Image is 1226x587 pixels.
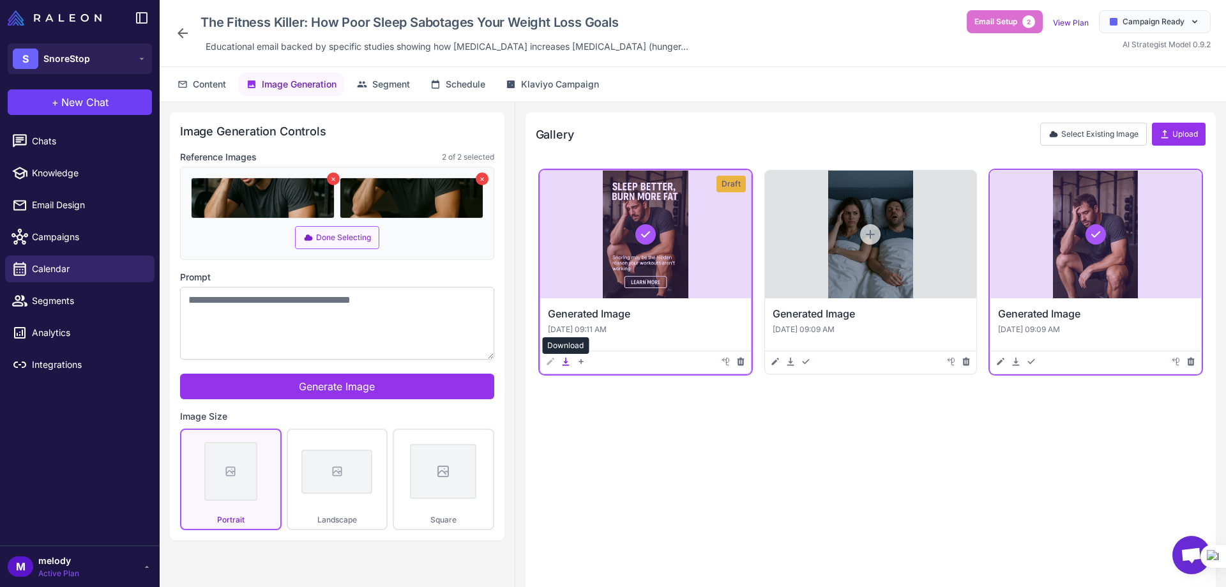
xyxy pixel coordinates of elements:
button: Generate Image [180,374,494,399]
div: Click to edit description [201,37,693,56]
a: Analytics [5,319,155,346]
span: Email Setup [974,16,1017,27]
a: View Plan [1053,18,1089,27]
button: Segment [349,72,418,96]
p: [DATE] 09:09 AM [998,324,1193,335]
span: Download [542,337,589,354]
button: +New Chat [8,89,152,115]
button: Done Selecting [295,226,379,249]
button: × [327,172,340,185]
span: melody [38,554,79,568]
span: Segment [372,77,410,91]
label: Image Size [180,409,494,423]
p: [DATE] 09:11 AM [548,324,743,335]
button: Square [393,429,494,530]
span: Calendar [32,262,144,276]
a: Campaigns [5,224,155,250]
span: Content [193,77,226,91]
a: Email Design [5,192,155,218]
button: Download [561,356,571,367]
a: Segments [5,287,155,314]
span: New Chat [61,95,109,110]
h3: Generated Image [548,306,743,321]
span: AI Strategist Model 0.9.2 [1123,40,1211,49]
span: Active Plan [38,568,79,579]
span: Integrations [32,358,144,372]
div: Click to edit campaign name [195,10,693,34]
span: Square [430,515,457,524]
span: 2 [1022,15,1035,28]
span: Educational email backed by specific studies showing how [MEDICAL_DATA] increases [MEDICAL_DATA] ... [206,40,688,54]
button: Schedule [423,72,493,96]
span: Campaigns [32,230,144,244]
span: Chats [32,134,144,148]
label: Reference Images [180,150,257,164]
span: Generate Image [299,380,375,393]
a: Chats [5,128,155,155]
a: Calendar [5,255,155,282]
img: Reference image [191,178,335,218]
a: Integrations [5,351,155,378]
span: 2 of 2 selected [442,151,494,163]
span: Knowledge [32,166,144,180]
button: SSnoreStop [8,43,152,74]
button: Upload [1152,123,1206,146]
span: Analytics [32,326,144,340]
div: Open chat [1172,536,1211,574]
img: Raleon Logo [8,10,102,26]
h2: Image Generation Controls [180,123,494,140]
span: Schedule [446,77,485,91]
span: Email Design [32,198,144,212]
button: Email Setup2 [967,10,1043,33]
button: Select Existing Image [1040,123,1147,146]
span: Campaign Ready [1123,16,1184,27]
button: × [476,172,488,185]
label: Prompt [180,270,494,284]
h3: Generated Image [998,306,1193,321]
span: Landscape [317,515,357,524]
img: Reference image [340,178,483,218]
h2: Gallery [536,126,574,143]
a: Knowledge [5,160,155,187]
span: + [52,95,59,110]
span: Segments [32,294,144,308]
button: Content [170,72,234,96]
h3: Generated Image [773,306,968,321]
button: Image Generation [239,72,344,96]
button: Klaviyo Campaign [498,72,607,96]
div: M [8,556,33,577]
button: Landscape [287,429,388,530]
button: Portrait [180,429,282,530]
p: [DATE] 09:09 AM [773,324,968,335]
span: Klaviyo Campaign [521,77,599,91]
a: Raleon Logo [8,10,107,26]
span: Portrait [217,515,245,524]
span: SnoreStop [43,52,90,66]
span: Image Generation [262,77,337,91]
div: S [13,49,38,69]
